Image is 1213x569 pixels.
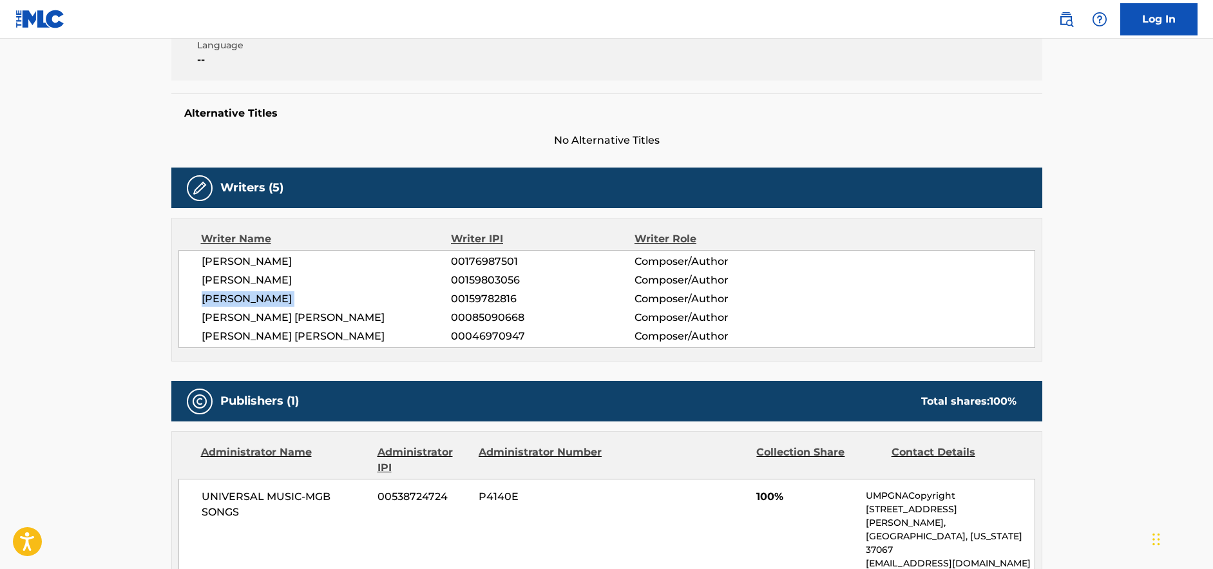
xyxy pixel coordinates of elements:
[202,310,452,325] span: [PERSON_NAME] [PERSON_NAME]
[479,489,604,505] span: P4140E
[756,445,881,476] div: Collection Share
[202,291,452,307] span: [PERSON_NAME]
[1058,12,1074,27] img: search
[220,394,299,409] h5: Publishers (1)
[197,52,405,68] span: --
[192,394,207,409] img: Publishers
[756,489,856,505] span: 100%
[171,133,1042,148] span: No Alternative Titles
[892,445,1017,476] div: Contact Details
[866,530,1034,557] p: [GEOGRAPHIC_DATA], [US_STATE] 37067
[921,394,1017,409] div: Total shares:
[635,310,801,325] span: Composer/Author
[202,254,452,269] span: [PERSON_NAME]
[1092,12,1107,27] img: help
[201,231,452,247] div: Writer Name
[202,273,452,288] span: [PERSON_NAME]
[451,291,634,307] span: 00159782816
[15,10,65,28] img: MLC Logo
[201,445,368,476] div: Administrator Name
[1053,6,1079,32] a: Public Search
[1087,6,1113,32] div: Help
[451,329,634,344] span: 00046970947
[1120,3,1198,35] a: Log In
[451,310,634,325] span: 00085090668
[866,503,1034,530] p: [STREET_ADDRESS][PERSON_NAME],
[202,329,452,344] span: [PERSON_NAME] [PERSON_NAME]
[635,231,801,247] div: Writer Role
[451,231,635,247] div: Writer IPI
[192,180,207,196] img: Writers
[635,329,801,344] span: Composer/Author
[220,180,283,195] h5: Writers (5)
[451,254,634,269] span: 00176987501
[377,445,469,476] div: Administrator IPI
[635,273,801,288] span: Composer/Author
[635,291,801,307] span: Composer/Author
[451,273,634,288] span: 00159803056
[197,39,405,52] span: Language
[635,254,801,269] span: Composer/Author
[184,107,1029,120] h5: Alternative Titles
[479,445,604,476] div: Administrator Number
[866,489,1034,503] p: UMPGNACopyright
[1152,520,1160,559] div: Drag
[989,395,1017,407] span: 100 %
[377,489,469,505] span: 00538724724
[1149,507,1213,569] iframe: Chat Widget
[202,489,368,520] span: UNIVERSAL MUSIC-MGB SONGS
